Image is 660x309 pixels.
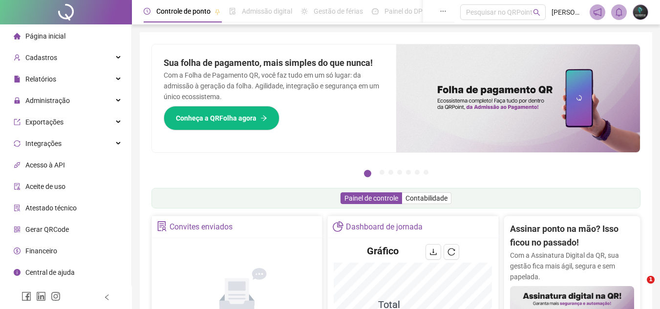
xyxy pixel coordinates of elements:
[647,276,655,284] span: 1
[170,219,233,235] div: Convites enviados
[397,170,402,175] button: 4
[627,276,650,299] iframe: Intercom live chat
[396,44,640,152] img: banner%2F8d14a306-6205-4263-8e5b-06e9a85ad873.png
[14,54,21,61] span: user-add
[333,221,343,231] span: pie-chart
[633,5,648,20] img: 35618
[415,170,420,175] button: 6
[14,119,21,125] span: export
[25,32,65,40] span: Página inicial
[14,140,21,147] span: sync
[25,118,64,126] span: Exportações
[14,226,21,233] span: qrcode
[367,244,399,258] h4: Gráfico
[176,113,256,124] span: Conheça a QRFolha agora
[144,8,150,15] span: clock-circle
[25,226,69,233] span: Gerar QRCode
[214,9,220,15] span: pushpin
[14,97,21,104] span: lock
[25,268,75,276] span: Central de ajuda
[25,204,77,212] span: Atestado técnico
[364,170,371,177] button: 1
[14,269,21,276] span: info-circle
[14,247,21,254] span: dollar
[25,54,57,62] span: Cadastros
[615,8,623,17] span: bell
[447,248,455,256] span: reload
[242,7,292,15] span: Admissão digital
[25,97,70,104] span: Administração
[104,294,110,301] span: left
[552,7,584,18] span: [PERSON_NAME]
[25,247,57,255] span: Financeiro
[229,8,236,15] span: file-done
[51,291,61,301] span: instagram
[405,194,447,202] span: Contabilidade
[164,106,279,130] button: Conheça a QRFolha agora
[440,8,447,15] span: ellipsis
[14,162,21,168] span: api
[14,183,21,190] span: audit
[14,76,21,82] span: file
[156,7,211,15] span: Controle de ponto
[36,291,46,301] span: linkedin
[14,33,21,40] span: home
[21,291,31,301] span: facebook
[380,170,384,175] button: 2
[372,8,379,15] span: dashboard
[260,115,267,122] span: arrow-right
[314,7,363,15] span: Gestão de férias
[510,250,634,282] p: Com a Assinatura Digital da QR, sua gestão fica mais ágil, segura e sem papelada.
[164,70,384,102] p: Com a Folha de Pagamento QR, você faz tudo em um só lugar: da admissão à geração da folha. Agilid...
[25,75,56,83] span: Relatórios
[344,194,398,202] span: Painel de controle
[406,170,411,175] button: 5
[593,8,602,17] span: notification
[429,248,437,256] span: download
[157,221,167,231] span: solution
[14,205,21,211] span: solution
[510,222,634,250] h2: Assinar ponto na mão? Isso ficou no passado!
[164,56,384,70] h2: Sua folha de pagamento, mais simples do que nunca!
[346,219,423,235] div: Dashboard de jornada
[388,170,393,175] button: 3
[25,140,62,147] span: Integrações
[25,183,65,190] span: Aceite de uso
[25,161,65,169] span: Acesso à API
[424,170,428,175] button: 7
[533,9,540,16] span: search
[384,7,423,15] span: Painel do DP
[301,8,308,15] span: sun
